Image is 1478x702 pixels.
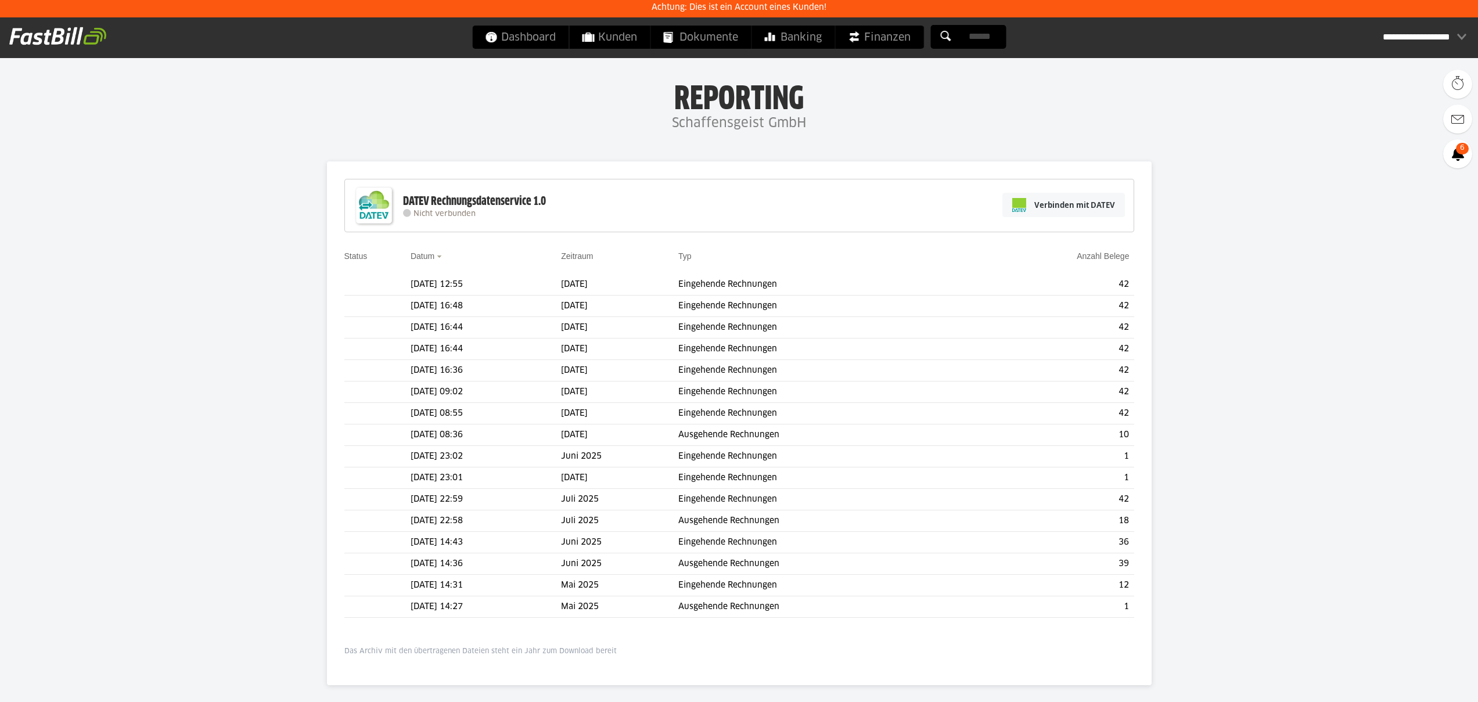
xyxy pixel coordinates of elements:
[561,381,678,403] td: [DATE]
[411,403,561,424] td: [DATE] 08:55
[351,182,397,229] img: DATEV-Datenservice Logo
[485,26,556,49] span: Dashboard
[969,596,1134,618] td: 1
[969,510,1134,532] td: 18
[561,510,678,532] td: Juli 2025
[678,403,969,424] td: Eingehende Rechnungen
[411,317,561,339] td: [DATE] 16:44
[582,26,637,49] span: Kunden
[969,575,1134,596] td: 12
[1002,193,1125,217] a: Verbinden mit DATEV
[1387,667,1466,696] iframe: Öffnet ein Widget, in dem Sie weitere Informationen finden
[561,446,678,467] td: Juni 2025
[413,210,476,218] span: Nicht verbunden
[969,317,1134,339] td: 42
[678,532,969,553] td: Eingehende Rechnungen
[1077,251,1129,261] a: Anzahl Belege
[411,339,561,360] td: [DATE] 16:44
[411,532,561,553] td: [DATE] 14:43
[344,251,368,261] a: Status
[344,647,1134,656] p: Das Archiv mit den übertragenen Dateien steht ein Jahr zum Download bereit
[678,317,969,339] td: Eingehende Rechnungen
[561,532,678,553] td: Juni 2025
[848,26,911,49] span: Finanzen
[561,360,678,381] td: [DATE]
[411,510,561,532] td: [DATE] 22:58
[411,360,561,381] td: [DATE] 16:36
[1012,198,1026,212] img: pi-datev-logo-farbig-24.svg
[678,596,969,618] td: Ausgehende Rechnungen
[411,575,561,596] td: [DATE] 14:31
[969,446,1134,467] td: 1
[1034,199,1115,211] span: Verbinden mit DATEV
[411,251,434,261] a: Datum
[969,360,1134,381] td: 42
[561,553,678,575] td: Juni 2025
[116,82,1362,112] h1: Reporting
[969,553,1134,575] td: 39
[561,575,678,596] td: Mai 2025
[561,489,678,510] td: Juli 2025
[9,27,106,45] img: fastbill_logo_white.png
[437,255,444,258] img: sort_desc.gif
[969,489,1134,510] td: 42
[969,339,1134,360] td: 42
[678,360,969,381] td: Eingehende Rechnungen
[678,510,969,532] td: Ausgehende Rechnungen
[561,596,678,618] td: Mai 2025
[969,403,1134,424] td: 42
[678,381,969,403] td: Eingehende Rechnungen
[411,553,561,575] td: [DATE] 14:36
[561,251,593,261] a: Zeitraum
[411,424,561,446] td: [DATE] 08:36
[561,403,678,424] td: [DATE]
[411,381,561,403] td: [DATE] 09:02
[678,296,969,317] td: Eingehende Rechnungen
[678,467,969,489] td: Eingehende Rechnungen
[678,553,969,575] td: Ausgehende Rechnungen
[678,424,969,446] td: Ausgehende Rechnungen
[561,274,678,296] td: [DATE]
[969,274,1134,296] td: 42
[411,596,561,618] td: [DATE] 14:27
[678,251,692,261] a: Typ
[1456,143,1469,154] span: 6
[403,194,546,209] div: DATEV Rechnungsdatenservice 1.0
[678,446,969,467] td: Eingehende Rechnungen
[561,467,678,489] td: [DATE]
[561,424,678,446] td: [DATE]
[969,532,1134,553] td: 36
[472,26,569,49] a: Dashboard
[650,26,751,49] a: Dokumente
[969,296,1134,317] td: 42
[969,467,1134,489] td: 1
[678,575,969,596] td: Eingehende Rechnungen
[678,489,969,510] td: Eingehende Rechnungen
[835,26,923,49] a: Finanzen
[411,467,561,489] td: [DATE] 23:01
[678,274,969,296] td: Eingehende Rechnungen
[561,339,678,360] td: [DATE]
[569,26,650,49] a: Kunden
[411,446,561,467] td: [DATE] 23:02
[411,296,561,317] td: [DATE] 16:48
[678,339,969,360] td: Eingehende Rechnungen
[764,26,822,49] span: Banking
[751,26,835,49] a: Banking
[561,296,678,317] td: [DATE]
[969,381,1134,403] td: 42
[663,26,738,49] span: Dokumente
[411,274,561,296] td: [DATE] 12:55
[561,317,678,339] td: [DATE]
[1443,139,1472,168] a: 6
[969,424,1134,446] td: 10
[411,489,561,510] td: [DATE] 22:59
